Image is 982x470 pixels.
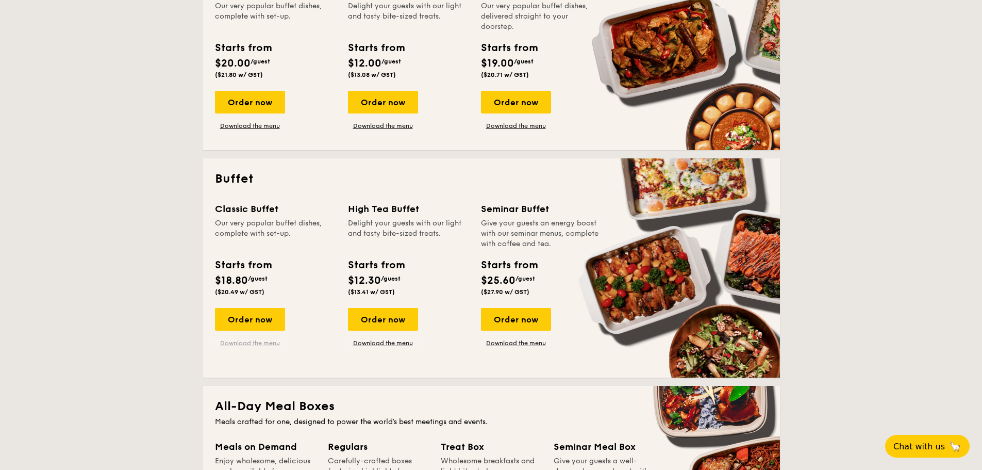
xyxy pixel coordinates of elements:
[215,1,336,32] div: Our very popular buffet dishes, complete with set-up.
[481,40,537,56] div: Starts from
[348,71,396,78] span: ($13.08 w/ GST)
[215,440,315,454] div: Meals on Demand
[348,122,418,130] a: Download the menu
[481,91,551,114] div: Order now
[481,274,515,287] span: $25.60
[481,71,529,78] span: ($20.71 w/ GST)
[215,417,768,427] div: Meals crafted for one, designed to power the world's best meetings and events.
[348,1,469,32] div: Delight your guests with our light and tasty bite-sized treats.
[215,288,264,296] span: ($20.49 w/ GST)
[215,398,768,415] h2: All-Day Meal Boxes
[215,40,271,56] div: Starts from
[215,339,285,347] a: Download the menu
[481,257,537,273] div: Starts from
[215,71,263,78] span: ($21.80 w/ GST)
[215,257,271,273] div: Starts from
[215,308,285,331] div: Order now
[441,440,541,454] div: Treat Box
[248,275,268,282] span: /guest
[251,58,270,65] span: /guest
[515,275,535,282] span: /guest
[949,441,961,452] span: 🦙
[348,40,404,56] div: Starts from
[381,275,401,282] span: /guest
[348,308,418,331] div: Order now
[348,339,418,347] a: Download the menu
[215,57,251,70] span: $20.00
[481,57,514,70] span: $19.00
[481,339,551,347] a: Download the menu
[481,308,551,331] div: Order now
[215,171,768,187] h2: Buffet
[348,288,395,296] span: ($13.41 w/ GST)
[348,218,469,249] div: Delight your guests with our light and tasty bite-sized treats.
[481,218,602,249] div: Give your guests an energy boost with our seminar menus, complete with coffee and tea.
[885,435,970,458] button: Chat with us🦙
[348,91,418,114] div: Order now
[215,202,336,216] div: Classic Buffet
[348,202,469,216] div: High Tea Buffet
[481,202,602,216] div: Seminar Buffet
[215,122,285,130] a: Download the menu
[215,274,248,287] span: $18.80
[348,257,404,273] div: Starts from
[554,440,654,454] div: Seminar Meal Box
[514,58,534,65] span: /guest
[215,218,336,249] div: Our very popular buffet dishes, complete with set-up.
[348,57,381,70] span: $12.00
[348,274,381,287] span: $12.30
[215,91,285,114] div: Order now
[328,440,428,454] div: Regulars
[481,288,529,296] span: ($27.90 w/ GST)
[893,442,945,451] span: Chat with us
[381,58,401,65] span: /guest
[481,1,602,32] div: Our very popular buffet dishes, delivered straight to your doorstep.
[481,122,551,130] a: Download the menu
